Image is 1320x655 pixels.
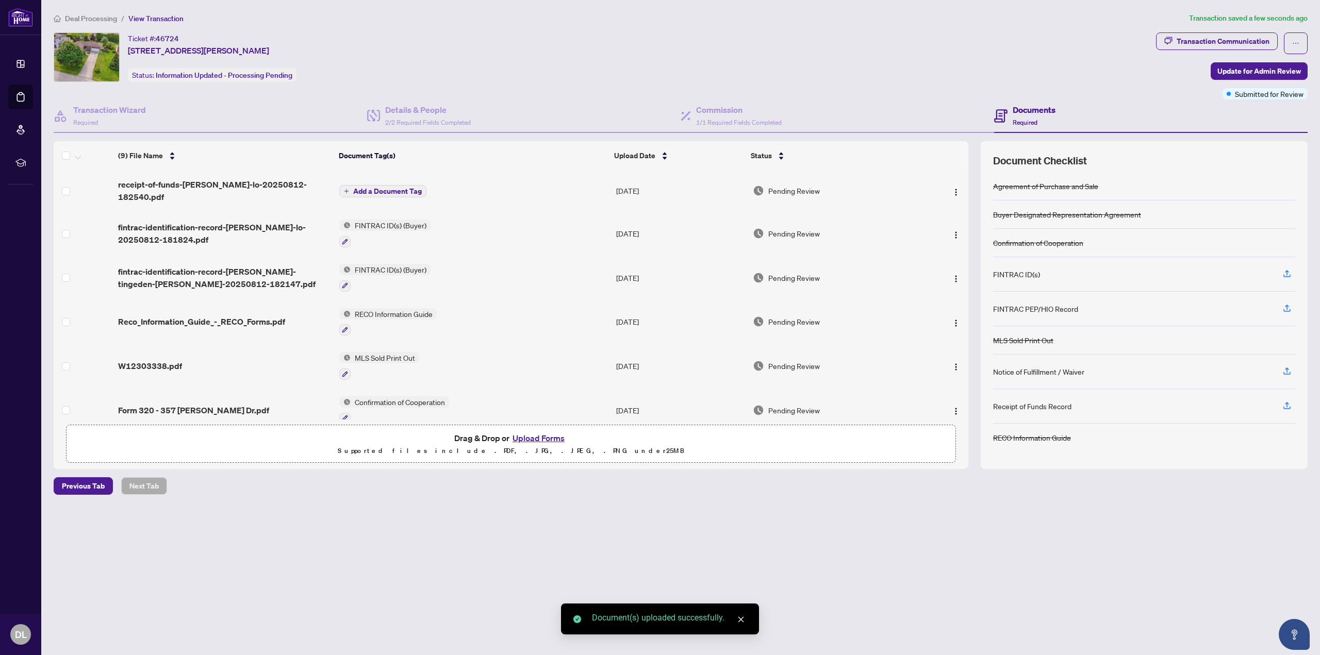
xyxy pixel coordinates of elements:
[592,612,747,624] div: Document(s) uploaded successfully.
[993,154,1087,168] span: Document Checklist
[335,141,610,170] th: Document Tag(s)
[339,220,351,231] img: Status Icon
[121,477,167,495] button: Next Tab
[612,300,749,344] td: [DATE]
[509,431,568,445] button: Upload Forms
[610,141,747,170] th: Upload Date
[15,627,27,642] span: DL
[1013,104,1055,116] h4: Documents
[351,396,449,408] span: Confirmation of Cooperation
[948,313,964,330] button: Logo
[948,358,964,374] button: Logo
[118,404,269,416] span: Form 320 - 357 [PERSON_NAME] Dr.pdf
[753,360,764,372] img: Document Status
[156,34,179,43] span: 46724
[67,425,955,463] span: Drag & Drop orUpload FormsSupported files include .PDF, .JPG, .JPEG, .PNG under25MB
[993,366,1084,377] div: Notice of Fulfillment / Waiver
[768,405,820,416] span: Pending Review
[952,407,960,415] img: Logo
[993,268,1040,280] div: FINTRAC ID(s)
[1235,88,1303,99] span: Submitted for Review
[1156,32,1278,50] button: Transaction Communication
[351,264,431,275] span: FINTRAC ID(s) (Buyer)
[385,119,471,126] span: 2/2 Required Fields Completed
[351,220,431,231] span: FINTRAC ID(s) (Buyer)
[73,119,98,126] span: Required
[1211,62,1308,80] button: Update for Admin Review
[948,182,964,199] button: Logo
[54,477,113,495] button: Previous Tab
[1177,33,1269,49] div: Transaction Communication
[54,15,61,22] span: home
[735,614,747,625] a: Close
[339,396,351,408] img: Status Icon
[753,185,764,196] img: Document Status
[952,363,960,371] img: Logo
[612,170,749,211] td: [DATE]
[339,308,351,320] img: Status Icon
[753,405,764,416] img: Document Status
[118,150,163,161] span: (9) File Name
[993,237,1083,248] div: Confirmation of Cooperation
[339,308,437,336] button: Status IconRECO Information Guide
[1189,12,1308,24] article: Transaction saved a few seconds ago
[993,432,1071,443] div: RECO Information Guide
[753,228,764,239] img: Document Status
[696,104,782,116] h4: Commission
[993,334,1053,346] div: MLS Sold Print Out
[339,396,449,424] button: Status IconConfirmation of Cooperation
[1217,63,1301,79] span: Update for Admin Review
[73,445,949,457] p: Supported files include .PDF, .JPG, .JPEG, .PNG under 25 MB
[573,615,581,623] span: check-circle
[353,188,422,195] span: Add a Document Tag
[768,228,820,239] span: Pending Review
[339,352,419,380] button: Status IconMLS Sold Print Out
[612,211,749,256] td: [DATE]
[993,209,1141,220] div: Buyer Designated Representation Agreement
[339,264,431,292] button: Status IconFINTRAC ID(s) (Buyer)
[73,104,146,116] h4: Transaction Wizard
[1013,119,1037,126] span: Required
[993,400,1071,412] div: Receipt of Funds Record
[753,272,764,283] img: Document Status
[952,188,960,196] img: Logo
[612,344,749,388] td: [DATE]
[118,315,285,328] span: Reco_Information_Guide_-_RECO_Forms.pdf
[128,44,269,57] span: [STREET_ADDRESS][PERSON_NAME]
[612,256,749,300] td: [DATE]
[454,431,568,445] span: Drag & Drop or
[768,185,820,196] span: Pending Review
[747,141,917,170] th: Status
[952,275,960,283] img: Logo
[344,189,349,194] span: plus
[339,184,426,198] button: Add a Document Tag
[118,360,182,372] span: W12303338.pdf
[768,272,820,283] span: Pending Review
[128,14,184,23] span: View Transaction
[118,221,331,246] span: fintrac-identification-record-[PERSON_NAME]-lo-20250812-181824.pdf
[339,352,351,363] img: Status Icon
[385,104,471,116] h4: Details & People
[114,141,335,170] th: (9) File Name
[993,303,1078,314] div: FINTRAC PEP/HIO Record
[118,178,331,203] span: receipt-of-funds-[PERSON_NAME]-lo-20250812-182540.pdf
[952,319,960,327] img: Logo
[54,33,119,81] img: IMG-W12303338_1.jpg
[62,478,105,494] span: Previous Tab
[118,265,331,290] span: fintrac-identification-record-[PERSON_NAME]-tingeden-[PERSON_NAME]-20250812-182147.pdf
[156,71,292,80] span: Information Updated - Processing Pending
[128,68,296,82] div: Status:
[1279,619,1310,650] button: Open asap
[612,388,749,432] td: [DATE]
[993,180,1098,192] div: Agreement of Purchase and Sale
[128,32,179,44] div: Ticket #:
[696,119,782,126] span: 1/1 Required Fields Completed
[1292,40,1299,47] span: ellipsis
[768,360,820,372] span: Pending Review
[614,150,655,161] span: Upload Date
[952,231,960,239] img: Logo
[65,14,117,23] span: Deal Processing
[753,316,764,327] img: Document Status
[339,220,431,247] button: Status IconFINTRAC ID(s) (Buyer)
[948,225,964,242] button: Logo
